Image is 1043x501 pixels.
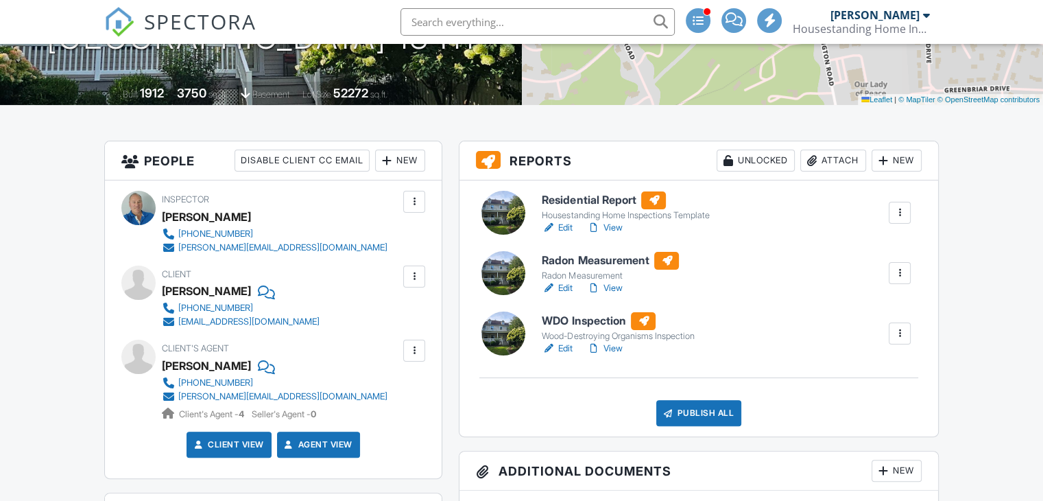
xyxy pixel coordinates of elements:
[370,89,387,100] span: sq.ft.
[717,150,795,172] div: Unlocked
[162,227,387,241] a: [PHONE_NUMBER]
[179,409,246,419] span: Client's Agent -
[302,89,331,100] span: Lot Size
[178,316,320,327] div: [EMAIL_ADDRESS][DOMAIN_NAME]
[162,241,387,255] a: [PERSON_NAME][EMAIL_ADDRESS][DOMAIN_NAME]
[235,150,370,172] div: Disable Client CC Email
[793,22,930,36] div: Housestanding Home Inspections
[459,141,938,180] h3: Reports
[542,312,694,330] h6: WDO Inspection
[208,89,228,100] span: sq. ft.
[586,281,622,295] a: View
[162,356,251,376] a: [PERSON_NAME]
[542,270,679,281] div: Radon Measurement
[162,315,320,329] a: [EMAIL_ADDRESS][DOMAIN_NAME]
[252,89,289,100] span: basement
[178,303,253,314] div: [PHONE_NUMBER]
[104,7,134,37] img: The Best Home Inspection Software - Spectora
[162,269,191,279] span: Client
[144,7,256,36] span: SPECTORA
[542,210,709,221] div: Housestanding Home Inspections Template
[123,89,138,100] span: Built
[656,400,742,426] div: Publish All
[898,95,935,104] a: © MapTiler
[105,141,442,180] h3: People
[177,86,206,100] div: 3750
[542,312,694,342] a: WDO Inspection Wood-Destroying Organisms Inspection
[162,194,209,205] span: Inspector
[542,342,573,356] a: Edit
[459,452,938,491] h3: Additional Documents
[140,86,164,100] div: 1912
[800,150,866,172] div: Attach
[861,95,892,104] a: Leaflet
[162,281,251,301] div: [PERSON_NAME]
[252,409,316,419] span: Seller's Agent -
[542,281,573,295] a: Edit
[937,95,1040,104] a: © OpenStreetMap contributors
[282,438,352,452] a: Agent View
[311,409,316,419] strong: 0
[400,8,675,36] input: Search everything...
[162,207,251,227] div: [PERSON_NAME]
[178,377,253,388] div: [PHONE_NUMBER]
[104,19,256,47] a: SPECTORA
[178,391,387,402] div: [PERSON_NAME][EMAIL_ADDRESS][DOMAIN_NAME]
[872,460,922,482] div: New
[542,331,694,342] div: Wood-Destroying Organisms Inspection
[162,301,320,315] a: [PHONE_NUMBER]
[542,252,679,270] h6: Radon Measurement
[542,191,709,222] a: Residential Report Housestanding Home Inspections Template
[191,438,264,452] a: Client View
[542,221,573,235] a: Edit
[178,242,387,253] div: [PERSON_NAME][EMAIL_ADDRESS][DOMAIN_NAME]
[178,229,253,240] div: [PHONE_NUMBER]
[542,191,709,209] h6: Residential Report
[586,342,622,356] a: View
[375,150,425,172] div: New
[894,95,896,104] span: |
[333,86,368,100] div: 52272
[162,376,387,390] a: [PHONE_NUMBER]
[830,8,920,22] div: [PERSON_NAME]
[239,409,244,419] strong: 4
[586,221,622,235] a: View
[162,390,387,404] a: [PERSON_NAME][EMAIL_ADDRESS][DOMAIN_NAME]
[162,343,229,353] span: Client's Agent
[872,150,922,172] div: New
[542,252,679,282] a: Radon Measurement Radon Measurement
